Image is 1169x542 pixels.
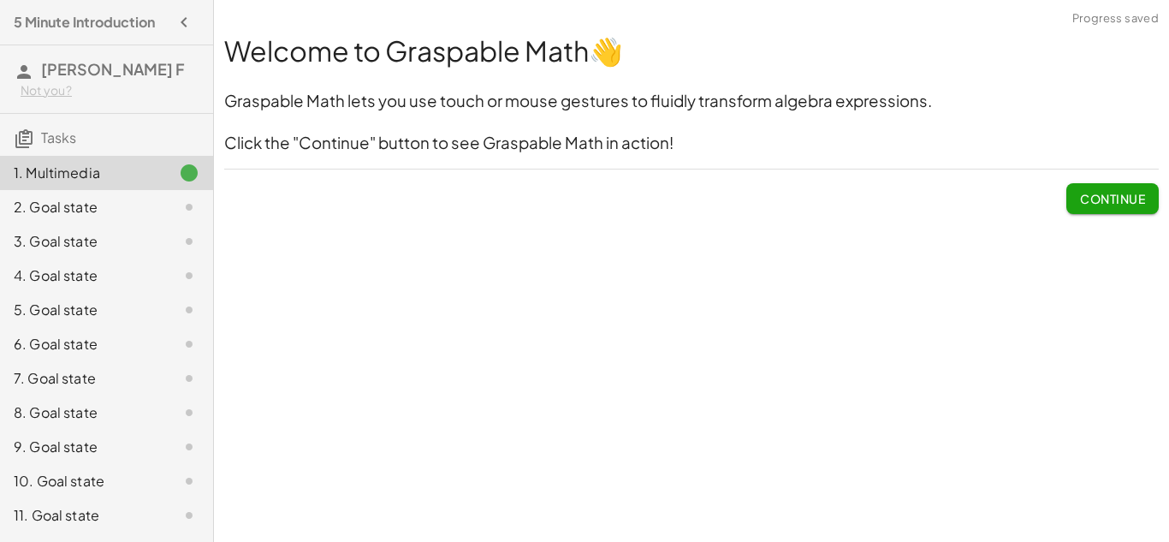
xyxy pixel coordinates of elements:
[14,505,151,526] div: 11. Goal state
[179,265,199,286] i: Task not started.
[14,163,151,183] div: 1. Multimedia
[21,82,199,99] div: Not you?
[179,231,199,252] i: Task not started.
[1080,191,1145,206] span: Continue
[14,471,151,491] div: 10. Goal state
[1072,10,1159,27] span: Progress saved
[589,33,623,68] strong: 👋
[179,197,199,217] i: Task not started.
[41,59,185,79] span: [PERSON_NAME] F
[14,231,151,252] div: 3. Goal state
[179,334,199,354] i: Task not started.
[14,402,151,423] div: 8. Goal state
[179,368,199,389] i: Task not started.
[14,12,155,33] h4: 5 Minute Introduction
[179,437,199,457] i: Task not started.
[1066,183,1159,214] button: Continue
[14,197,151,217] div: 2. Goal state
[14,334,151,354] div: 6. Goal state
[179,471,199,491] i: Task not started.
[14,437,151,457] div: 9. Goal state
[179,300,199,320] i: Task not started.
[224,90,1159,113] h3: Graspable Math lets you use touch or mouse gestures to fluidly transform algebra expressions.
[179,163,199,183] i: Task finished.
[14,265,151,286] div: 4. Goal state
[179,402,199,423] i: Task not started.
[179,505,199,526] i: Task not started.
[41,128,76,146] span: Tasks
[224,132,1159,155] h3: Click the "Continue" button to see Graspable Math in action!
[224,32,1159,70] h1: Welcome to Graspable Math
[14,368,151,389] div: 7. Goal state
[14,300,151,320] div: 5. Goal state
